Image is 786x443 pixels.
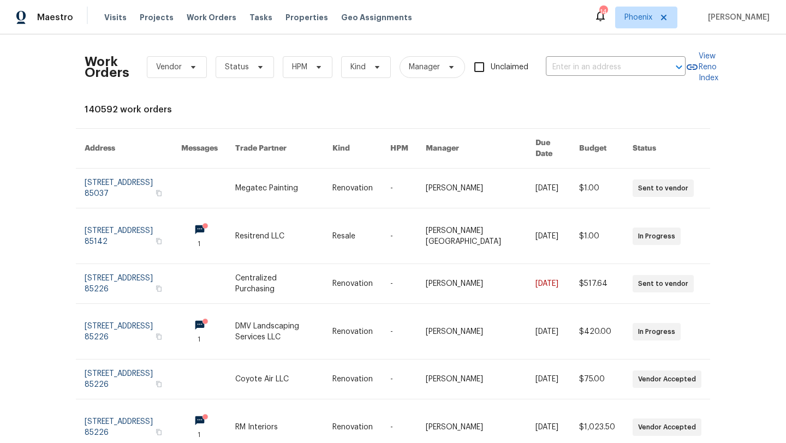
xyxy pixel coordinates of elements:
[686,51,718,83] a: View Reno Index
[527,129,570,169] th: Due Date
[324,360,382,399] td: Renovation
[154,236,164,246] button: Copy Address
[491,62,528,73] span: Unclaimed
[382,208,417,264] td: -
[292,62,307,73] span: HPM
[225,62,249,73] span: Status
[154,188,164,198] button: Copy Address
[324,169,382,208] td: Renovation
[37,12,73,23] span: Maestro
[324,208,382,264] td: Resale
[227,360,323,399] td: Coyote Air LLC
[382,169,417,208] td: -
[382,264,417,304] td: -
[417,360,527,399] td: [PERSON_NAME]
[227,208,323,264] td: Resitrend LLC
[154,379,164,389] button: Copy Address
[417,169,527,208] td: [PERSON_NAME]
[704,12,770,23] span: [PERSON_NAME]
[671,59,687,75] button: Open
[154,284,164,294] button: Copy Address
[341,12,412,23] span: Geo Assignments
[546,59,655,76] input: Enter in an address
[85,104,701,115] div: 140592 work orders
[409,62,440,73] span: Manager
[156,62,182,73] span: Vendor
[172,129,227,169] th: Messages
[624,129,710,169] th: Status
[227,264,323,304] td: Centralized Purchasing
[324,304,382,360] td: Renovation
[350,62,366,73] span: Kind
[417,264,527,304] td: [PERSON_NAME]
[104,12,127,23] span: Visits
[285,12,328,23] span: Properties
[624,12,652,23] span: Phoenix
[382,360,417,399] td: -
[324,264,382,304] td: Renovation
[187,12,236,23] span: Work Orders
[227,304,323,360] td: DMV Landscaping Services LLC
[249,14,272,21] span: Tasks
[382,129,417,169] th: HPM
[227,129,323,169] th: Trade Partner
[417,304,527,360] td: [PERSON_NAME]
[417,129,527,169] th: Manager
[85,56,129,78] h2: Work Orders
[140,12,174,23] span: Projects
[599,7,607,17] div: 14
[154,332,164,342] button: Copy Address
[417,208,527,264] td: [PERSON_NAME][GEOGRAPHIC_DATA]
[227,169,323,208] td: Megatec Painting
[154,427,164,437] button: Copy Address
[570,129,624,169] th: Budget
[324,129,382,169] th: Kind
[382,304,417,360] td: -
[76,129,172,169] th: Address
